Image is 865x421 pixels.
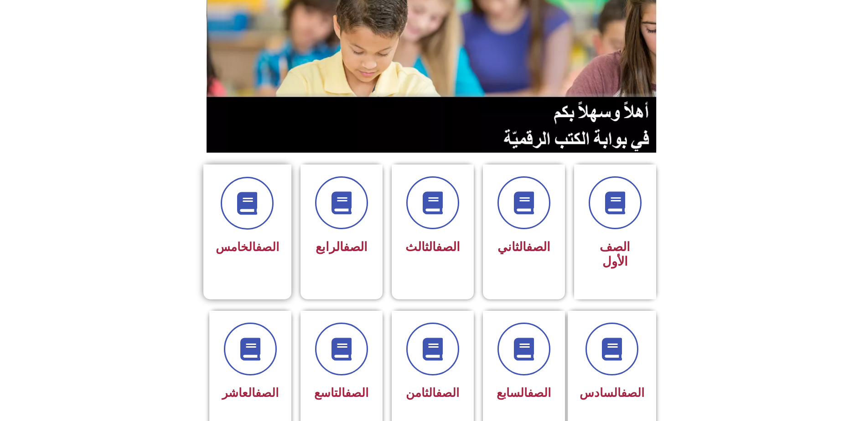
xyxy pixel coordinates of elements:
[222,386,279,400] span: العاشر
[497,386,551,400] span: السابع
[256,240,279,254] a: الصف
[343,240,368,254] a: الصف
[580,386,644,400] span: السادس
[526,240,550,254] a: الصف
[436,240,460,254] a: الصف
[316,240,368,254] span: الرابع
[314,386,368,400] span: التاسع
[497,240,550,254] span: الثاني
[436,386,459,400] a: الصف
[345,386,368,400] a: الصف
[405,240,460,254] span: الثالث
[255,386,279,400] a: الصف
[216,240,279,254] span: الخامس
[406,386,459,400] span: الثامن
[600,240,630,269] span: الصف الأول
[528,386,551,400] a: الصف
[621,386,644,400] a: الصف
